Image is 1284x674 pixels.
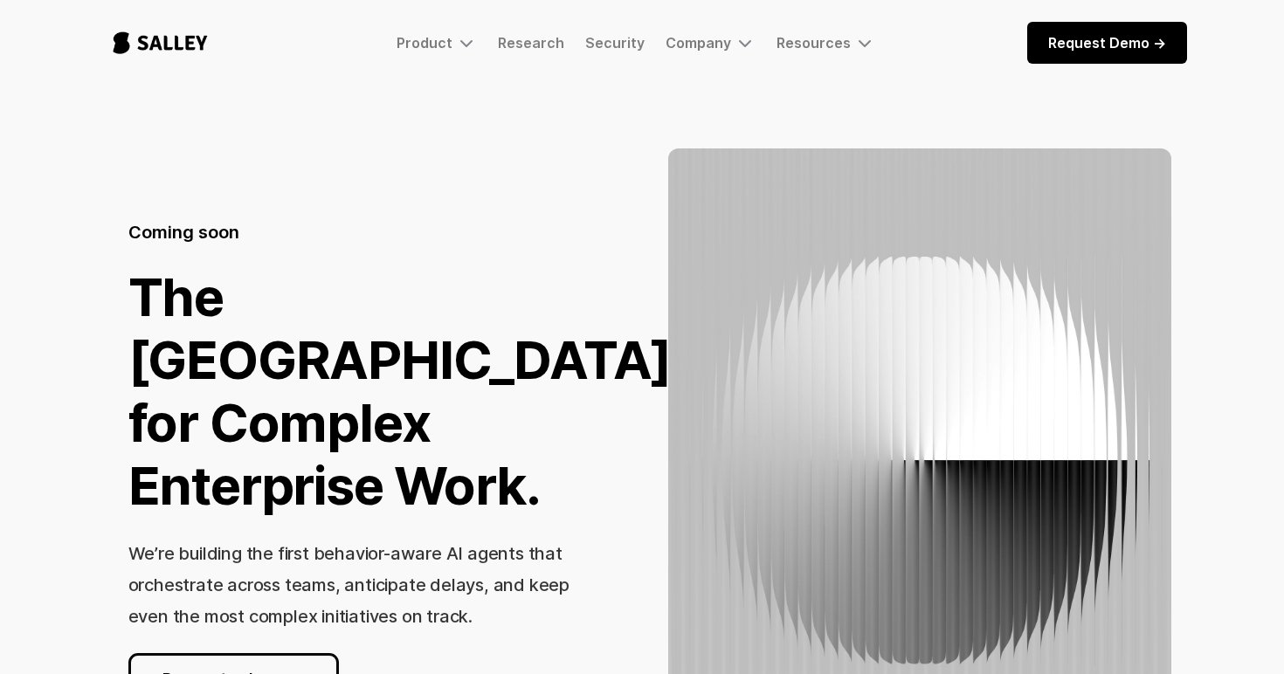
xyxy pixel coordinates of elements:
[1027,22,1187,64] a: Request Demo ->
[666,34,731,52] div: Company
[498,34,564,52] a: Research
[666,32,756,53] div: Company
[128,265,673,517] h1: The [GEOGRAPHIC_DATA] for Complex Enterprise Work.
[777,34,851,52] div: Resources
[397,34,452,52] div: Product
[397,32,477,53] div: Product
[777,32,875,53] div: Resources
[128,543,570,627] h3: We’re building the first behavior-aware AI agents that orchestrate across teams, anticipate delay...
[128,220,239,244] h5: Coming soon
[585,34,645,52] a: Security
[97,14,224,72] a: home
